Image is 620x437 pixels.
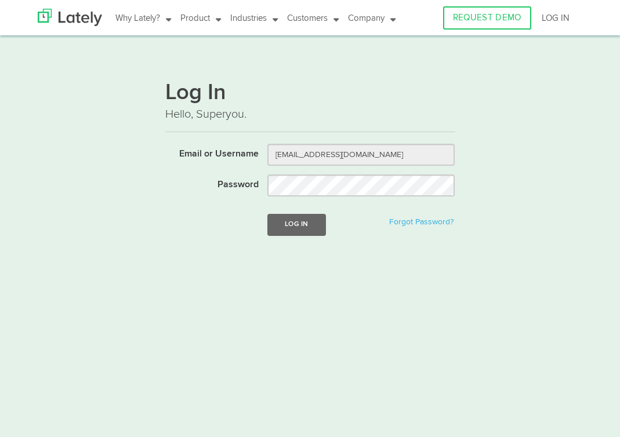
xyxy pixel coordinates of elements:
[165,82,455,106] h1: Log In
[157,144,259,161] label: Email or Username
[267,214,325,235] button: Log In
[165,106,455,123] p: Hello, Superyou.
[443,6,531,30] a: REQUEST DEMO
[157,174,259,192] label: Password
[267,144,455,166] input: Email or Username
[38,9,102,26] img: Lately
[389,218,454,226] a: Forgot Password?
